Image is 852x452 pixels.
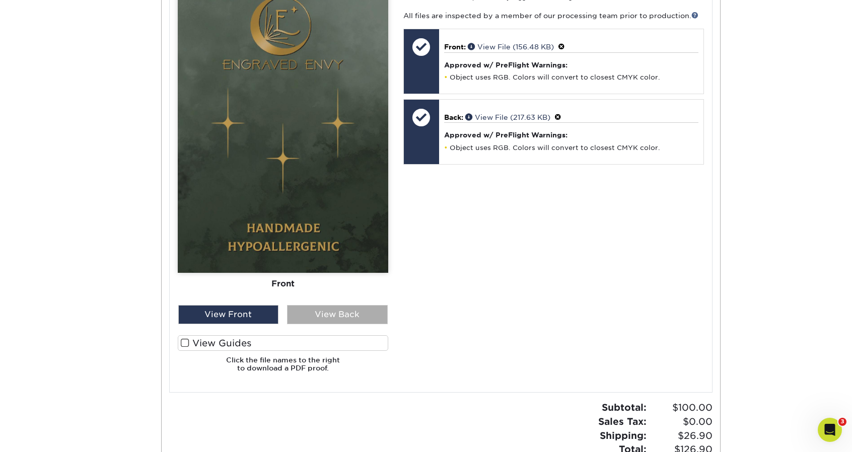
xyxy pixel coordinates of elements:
iframe: Intercom live chat [818,418,842,442]
li: Object uses RGB. Colors will convert to closest CMYK color. [444,143,698,152]
span: Back: [444,113,463,121]
span: $0.00 [650,415,713,429]
span: $26.90 [650,429,713,443]
h4: Approved w/ PreFlight Warnings: [444,61,698,69]
div: Front [178,273,388,295]
strong: Sales Tax: [598,416,647,427]
label: View Guides [178,335,388,351]
strong: Shipping: [600,430,647,441]
h4: Approved w/ PreFlight Warnings: [444,131,698,139]
a: View File (156.48 KB) [468,43,554,51]
div: View Back [287,305,388,324]
li: Object uses RGB. Colors will convert to closest CMYK color. [444,73,698,82]
h6: Click the file names to the right to download a PDF proof. [178,356,388,381]
div: View Front [178,305,279,324]
span: 3 [838,418,846,426]
span: $100.00 [650,401,713,415]
a: View File (217.63 KB) [465,113,550,121]
p: All files are inspected by a member of our processing team prior to production. [403,11,704,21]
strong: Subtotal: [602,402,647,413]
span: Front: [444,43,466,51]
